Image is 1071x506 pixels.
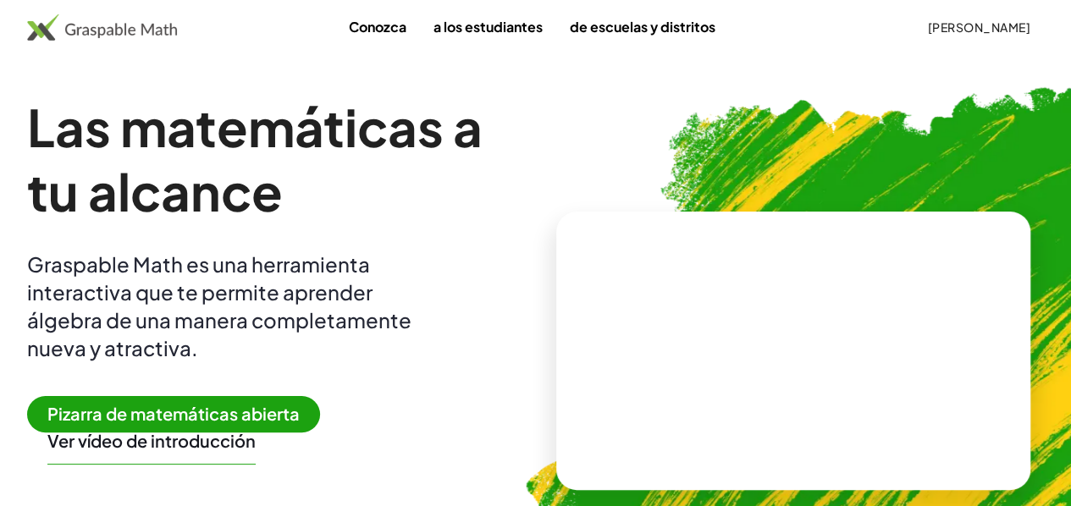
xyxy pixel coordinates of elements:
font: Conozca [348,18,406,36]
button: [PERSON_NAME] [914,12,1044,42]
a: Conozca [334,11,419,42]
button: Ver vídeo de introducción [47,430,256,452]
font: de escuelas y distritos [569,18,715,36]
font: Pizarra de matemáticas abierta [47,403,300,424]
a: de escuelas y distritos [555,11,728,42]
font: Graspable Math es una herramienta interactiva que te permite aprender álgebra de una manera compl... [27,251,411,360]
a: a los estudiantes [419,11,555,42]
font: a los estudiantes [433,18,542,36]
a: Pizarra de matemáticas abierta [27,406,334,424]
font: Ver vídeo de introducción [47,430,256,451]
font: Las matemáticas a tu alcance [27,95,483,223]
video: ¿Qué es esto? Es notación matemática dinámica. Esta notación desempeña un papel fundamental en có... [666,287,920,414]
font: [PERSON_NAME] [928,19,1030,35]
